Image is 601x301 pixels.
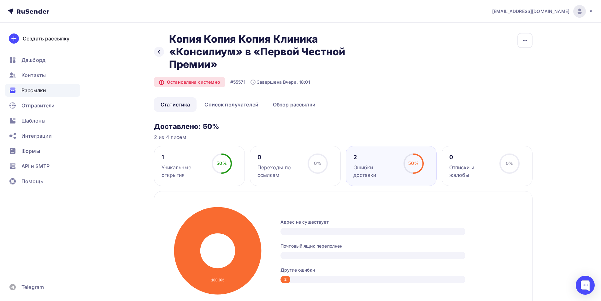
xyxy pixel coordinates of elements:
div: Уникальные открытия [162,164,206,179]
div: Создать рассылку [23,35,69,42]
div: 2 [280,276,290,283]
span: 50% [216,160,227,166]
div: Отписки и жалобы [449,164,494,179]
a: Шаблоны [5,114,80,127]
span: Рассылки [21,87,46,94]
div: 2 из 4 писем [154,133,533,141]
div: Ошибки доставки [353,164,398,179]
div: Другие ошибки [280,267,520,273]
a: Формы [5,145,80,157]
div: Почтовый ящик переполнен [280,243,520,249]
div: 0 [257,154,302,161]
div: #55571 [230,79,245,85]
a: [EMAIL_ADDRESS][DOMAIN_NAME] [492,5,593,18]
div: Адрес не существует [280,219,520,225]
span: Отправители [21,102,55,109]
span: 0% [314,160,321,166]
div: 2 [353,154,398,161]
a: Отправители [5,99,80,112]
div: 1 [162,154,206,161]
span: Telegram [21,283,44,291]
a: Список получателей [198,97,265,112]
h2: Копия Копия Копия Клиника «Консилиум» в «Первой Честной Премии» [169,33,360,71]
span: Формы [21,147,40,155]
div: Переходы по ссылкам [257,164,302,179]
div: Завершена Вчера, 18:01 [250,79,310,85]
span: Помощь [21,178,43,185]
span: Интеграции [21,132,52,140]
span: Контакты [21,71,46,79]
span: 0% [506,160,513,166]
span: 50% [408,160,418,166]
a: Рассылки [5,84,80,97]
div: 0 [449,154,494,161]
span: [EMAIL_ADDRESS][DOMAIN_NAME] [492,8,569,15]
a: Дашборд [5,54,80,66]
a: Обзор рассылки [266,97,322,112]
span: Шаблоны [21,117,45,124]
div: Остановлена системно [154,77,225,87]
span: Дашборд [21,56,45,64]
span: API и SMTP [21,162,50,170]
a: Контакты [5,69,80,81]
h3: Доставлено: 50% [154,122,533,131]
a: Статистика [154,97,197,112]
